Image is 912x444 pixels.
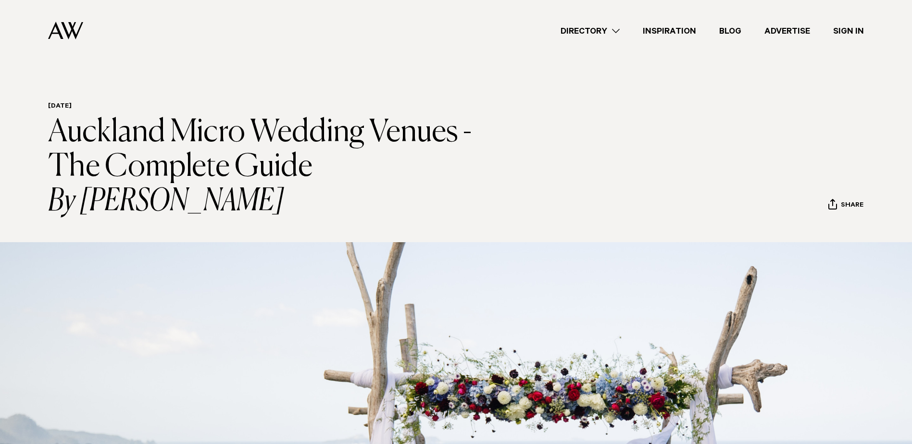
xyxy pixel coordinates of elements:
[841,201,863,210] span: Share
[48,102,493,111] h6: [DATE]
[48,115,493,219] h1: Auckland Micro Wedding Venues - The Complete Guide
[708,25,753,37] a: Blog
[828,198,864,213] button: Share
[631,25,708,37] a: Inspiration
[48,185,493,219] i: By [PERSON_NAME]
[822,25,875,37] a: Sign In
[48,22,83,39] img: Auckland Weddings Logo
[753,25,822,37] a: Advertise
[549,25,631,37] a: Directory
